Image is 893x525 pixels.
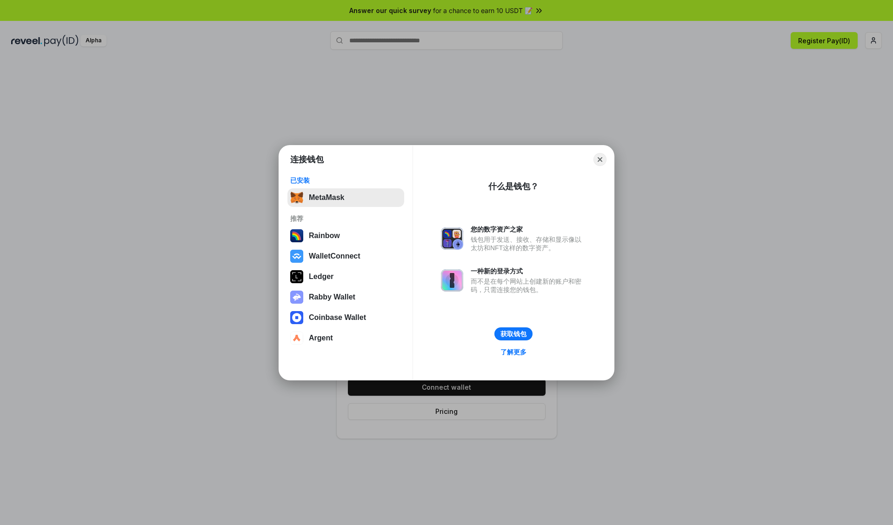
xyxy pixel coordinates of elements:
[287,267,404,286] button: Ledger
[309,193,344,202] div: MetaMask
[309,232,340,240] div: Rainbow
[309,313,366,322] div: Coinbase Wallet
[309,252,360,260] div: WalletConnect
[309,334,333,342] div: Argent
[500,330,526,338] div: 获取钱包
[287,308,404,327] button: Coinbase Wallet
[290,332,303,345] img: svg+xml,%3Csvg%20width%3D%2228%22%20height%3D%2228%22%20viewBox%3D%220%200%2028%2028%22%20fill%3D...
[488,181,539,192] div: 什么是钱包？
[441,269,463,292] img: svg+xml,%3Csvg%20xmlns%3D%22http%3A%2F%2Fwww.w3.org%2F2000%2Fsvg%22%20fill%3D%22none%22%20viewBox...
[287,329,404,347] button: Argent
[441,227,463,250] img: svg+xml,%3Csvg%20xmlns%3D%22http%3A%2F%2Fwww.w3.org%2F2000%2Fsvg%22%20fill%3D%22none%22%20viewBox...
[471,225,586,233] div: 您的数字资产之家
[495,346,532,358] a: 了解更多
[309,272,333,281] div: Ledger
[287,188,404,207] button: MetaMask
[290,311,303,324] img: svg+xml,%3Csvg%20width%3D%2228%22%20height%3D%2228%22%20viewBox%3D%220%200%2028%2028%22%20fill%3D...
[290,154,324,165] h1: 连接钱包
[471,277,586,294] div: 而不是在每个网站上创建新的账户和密码，只需连接您的钱包。
[500,348,526,356] div: 了解更多
[309,293,355,301] div: Rabby Wallet
[287,247,404,266] button: WalletConnect
[290,270,303,283] img: svg+xml,%3Csvg%20xmlns%3D%22http%3A%2F%2Fwww.w3.org%2F2000%2Fsvg%22%20width%3D%2228%22%20height%3...
[287,226,404,245] button: Rainbow
[290,176,401,185] div: 已安装
[471,235,586,252] div: 钱包用于发送、接收、存储和显示像以太坊和NFT这样的数字资产。
[287,288,404,306] button: Rabby Wallet
[494,327,533,340] button: 获取钱包
[290,291,303,304] img: svg+xml,%3Csvg%20xmlns%3D%22http%3A%2F%2Fwww.w3.org%2F2000%2Fsvg%22%20fill%3D%22none%22%20viewBox...
[290,250,303,263] img: svg+xml,%3Csvg%20width%3D%2228%22%20height%3D%2228%22%20viewBox%3D%220%200%2028%2028%22%20fill%3D...
[471,267,586,275] div: 一种新的登录方式
[290,191,303,204] img: svg+xml,%3Csvg%20fill%3D%22none%22%20height%3D%2233%22%20viewBox%3D%220%200%2035%2033%22%20width%...
[290,214,401,223] div: 推荐
[290,229,303,242] img: svg+xml,%3Csvg%20width%3D%22120%22%20height%3D%22120%22%20viewBox%3D%220%200%20120%20120%22%20fil...
[593,153,606,166] button: Close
